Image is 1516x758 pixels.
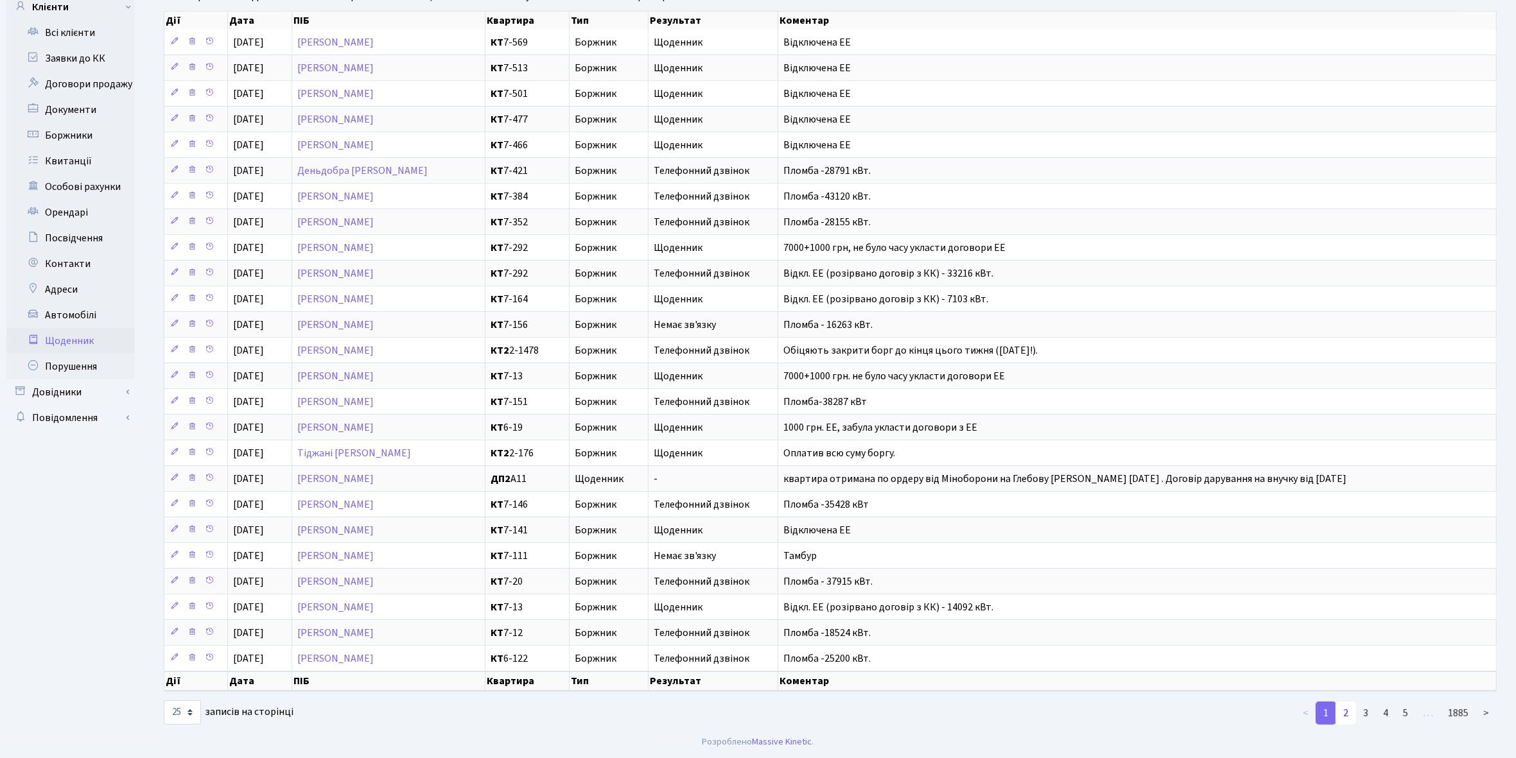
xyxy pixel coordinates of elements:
span: [DATE] [233,472,264,486]
a: 1 [1316,702,1336,725]
b: КТ [491,369,503,383]
a: 4 [1375,702,1396,725]
span: Щоденник [654,140,772,150]
span: [DATE] [233,497,264,512]
span: Пломба -18524 кВт. [783,626,871,640]
span: Телефонний дзвінок [654,268,772,279]
b: КТ [491,497,503,512]
span: Боржник [575,217,643,227]
span: Відкл. ЕЕ (розірвано договір з КК) - 14092 кВт. [783,600,993,614]
span: Пломба -28791 кВт. [783,164,871,178]
a: [PERSON_NAME] [297,266,374,280]
span: Немає зв'язку [654,551,772,561]
b: КТ [491,420,503,435]
th: Результат [649,671,778,691]
span: 7-466 [491,140,564,150]
label: записів на сторінці [164,700,293,725]
b: КТ [491,215,503,229]
a: [PERSON_NAME] [297,241,374,255]
span: Боржник [575,345,643,356]
th: Результат [649,12,778,30]
span: Телефонний дзвінок [654,576,772,587]
span: Щоденник [654,294,772,304]
span: Тамбур [783,549,817,563]
span: 1000 грн. ЕЕ, забула укласти договори з ЕЕ [783,420,977,435]
span: Відключена ЕЕ [783,87,851,101]
span: Щоденник [654,89,772,99]
b: КТ2 [491,446,509,460]
span: Пломба -28155 кВт. [783,215,871,229]
b: КТ [491,626,503,640]
span: Боржник [575,551,643,561]
span: 7-569 [491,37,564,47]
a: Повідомлення [6,405,135,431]
th: ПІБ [292,671,485,691]
th: ПІБ [292,12,485,30]
a: Всі клієнти [6,20,135,46]
span: Телефонний дзвінок [654,628,772,638]
span: Боржник [575,114,643,125]
span: [DATE] [233,446,264,460]
span: [DATE] [233,215,264,229]
span: Телефонний дзвінок [654,397,772,407]
span: Боржник [575,576,643,587]
b: КТ [491,266,503,280]
span: Боржник [575,63,643,73]
a: [PERSON_NAME] [297,87,374,101]
b: КТ [491,395,503,409]
span: 7000+1000 грн. не було часу укласти договори ЕЕ [783,369,1005,383]
span: Щоденник [654,525,772,535]
a: Особові рахунки [6,174,135,200]
span: Боржник [575,448,643,458]
span: 7-111 [491,551,564,561]
a: [PERSON_NAME] [297,420,374,435]
b: ДП2 [491,472,510,486]
a: Щоденник [6,328,135,354]
b: КТ [491,523,503,537]
span: Боржник [575,653,643,664]
span: 7-292 [491,243,564,253]
a: [PERSON_NAME] [297,112,374,126]
span: 7-513 [491,63,564,73]
span: Телефонний дзвінок [654,653,772,664]
span: Щоденник [654,114,772,125]
span: Щоденник [654,37,772,47]
span: 7-156 [491,320,564,330]
span: Боржник [575,422,643,433]
span: [DATE] [233,292,264,306]
th: Квартира [485,671,570,691]
b: КТ [491,87,503,101]
b: КТ [491,112,503,126]
a: [PERSON_NAME] [297,523,374,537]
span: [DATE] [233,241,264,255]
a: Адреси [6,277,135,302]
a: [PERSON_NAME] [297,395,374,409]
span: Телефонний дзвінок [654,499,772,510]
span: Щоденник [654,448,772,458]
a: [PERSON_NAME] [297,343,374,357]
span: Щоденник [654,243,772,253]
a: Порушення [6,354,135,379]
span: 7-12 [491,628,564,638]
th: Коментар [778,671,1497,691]
span: Відкл. ЕЕ (розірвано договір з КК) - 33216 кВт. [783,266,993,280]
span: квартира отримана по ордеру від Міноборони на Глебову [PERSON_NAME] [DATE] . Договір дарування на... [783,472,1346,486]
span: Відключена ЕЕ [783,61,851,75]
span: Пломба-38287 кВт [783,395,867,409]
span: Пломба - 37915 кВт. [783,574,873,589]
span: [DATE] [233,523,264,537]
span: Немає зв'язку [654,320,772,330]
a: [PERSON_NAME] [297,600,374,614]
a: 3 [1355,702,1376,725]
span: [DATE] [233,266,264,280]
span: Боржник [575,371,643,381]
span: Щоденник [654,422,772,433]
th: Квартира [485,12,570,30]
span: 7-384 [491,191,564,202]
span: Відключена ЕЕ [783,523,851,537]
a: [PERSON_NAME] [297,549,374,563]
span: [DATE] [233,549,264,563]
span: Телефонний дзвінок [654,345,772,356]
span: Щоденник [654,602,772,612]
span: Відкл. ЕЕ (розірвано договір з КК) - 7103 кВт. [783,292,988,306]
